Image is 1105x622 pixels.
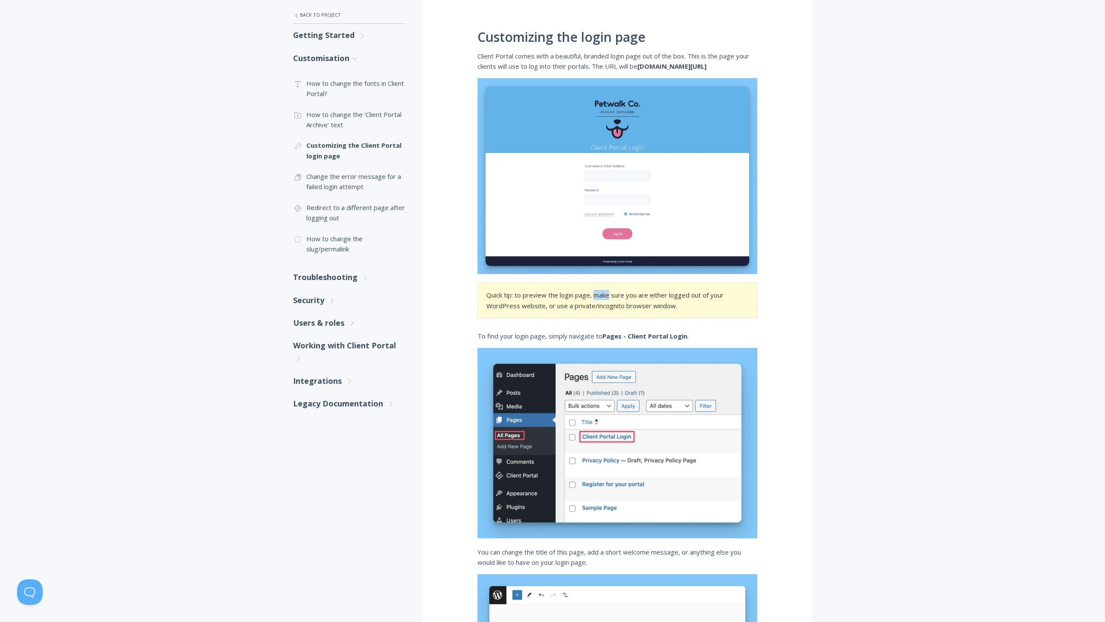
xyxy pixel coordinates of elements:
[293,392,406,415] a: Legacy Documentation
[602,332,687,340] strong: Pages - Client Portal Login
[477,51,757,72] p: Client Portal comes with a beautiful, branded login page out of the box. This is the page your cl...
[637,62,707,70] strong: [DOMAIN_NAME][URL]
[293,24,406,47] a: Getting Started
[293,6,406,24] a: Back to Project
[293,312,406,334] a: Users & roles
[293,166,406,197] a: Change the error message for a failed login attempt
[477,547,757,568] p: You can change the title of this page, add a short welcome message, or anything else you would li...
[293,334,406,370] a: Working with Client Portal
[477,30,757,44] h1: Customizing the login page
[293,135,406,166] a: Customizing the Client Portal login page
[477,348,757,539] img: Screenshot showing where to find the login page
[477,331,757,341] p: To find your login page, simply navigate to .
[293,197,406,228] a: Redirect to a different page after logging out
[477,78,757,274] img: An example of the Client Portal login page
[293,266,406,289] a: Troubleshooting
[293,228,406,260] a: How to change the slug/permalink
[293,289,406,312] a: Security
[293,73,406,104] a: How to change the fonts in Client Portal?
[17,579,43,605] iframe: Toggle Customer Support
[293,47,406,70] a: Customisation
[477,283,757,318] section: Quick tip: to preview the login page, make sure you are either logged out of your WordPress websi...
[293,370,406,392] a: Integrations
[293,104,406,135] a: How to change the 'Client Portal Archive' text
